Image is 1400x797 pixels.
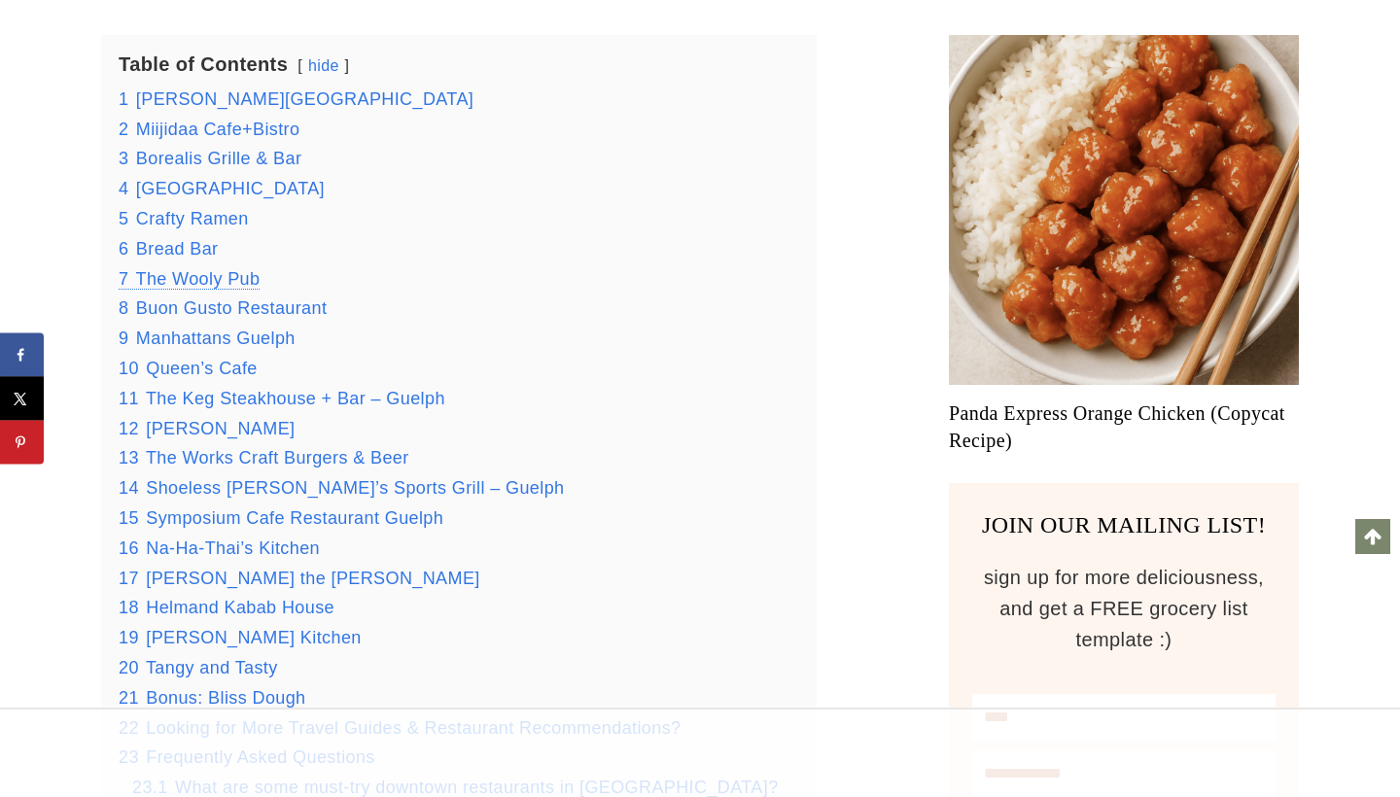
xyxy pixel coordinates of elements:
[119,239,218,259] a: 6 Bread Bar
[136,209,249,228] span: Crafty Ramen
[146,359,258,378] span: Queen’s Cafe
[119,688,139,708] span: 21
[972,562,1276,655] p: sign up for more deliciousness, and get a FREE grocery list template :)
[119,269,260,290] a: 7 The Wooly Pub
[119,508,443,528] a: 15 Symposium Cafe Restaurant Guelph
[119,53,288,75] b: Table of Contents
[146,598,334,617] span: Helmand Kabab House
[119,298,327,318] a: 8 Buon Gusto Restaurant
[146,688,305,708] span: Bonus: Bliss Dough
[146,389,445,408] span: The Keg Steakhouse + Bar – Guelph
[136,89,473,109] span: [PERSON_NAME][GEOGRAPHIC_DATA]
[119,538,139,558] span: 16
[119,478,139,498] span: 14
[119,209,249,228] a: 5 Crafty Ramen
[119,149,128,168] span: 3
[146,569,480,588] span: [PERSON_NAME] the [PERSON_NAME]
[119,448,139,468] span: 13
[119,389,139,408] span: 11
[136,298,328,318] span: Buon Gusto Restaurant
[119,658,139,677] span: 20
[146,419,295,438] span: [PERSON_NAME]
[119,538,320,558] a: 16 Na-Ha-Thai’s Kitchen
[119,688,306,708] a: 21 Bonus: Bliss Dough
[119,628,362,647] a: 19 [PERSON_NAME] Kitchen
[146,538,320,558] span: Na-Ha-Thai’s Kitchen
[119,359,258,378] a: 10 Queen’s Cafe
[949,35,1299,385] a: Read More Panda Express Orange Chicken (Copycat Recipe)
[119,179,325,198] a: 4 [GEOGRAPHIC_DATA]
[119,658,278,677] a: 20 Tangy and Tasty
[119,419,139,438] span: 12
[136,149,301,168] span: Borealis Grille & Bar
[146,478,564,498] span: Shoeless [PERSON_NAME]’s Sports Grill – Guelph
[146,508,443,528] span: Symposium Cafe Restaurant Guelph
[146,658,278,677] span: Tangy and Tasty
[119,89,128,109] span: 1
[119,419,295,438] a: 12 [PERSON_NAME]
[119,389,445,408] a: 11 The Keg Steakhouse + Bar – Guelph
[136,239,219,259] span: Bread Bar
[136,269,261,289] span: The Wooly Pub
[119,89,473,109] a: 1 [PERSON_NAME][GEOGRAPHIC_DATA]
[1355,519,1390,554] a: Scroll to top
[119,120,128,139] span: 2
[119,329,128,348] span: 9
[308,57,339,74] a: hide
[119,598,139,617] span: 18
[949,399,1299,454] a: Panda Express Orange Chicken (Copycat Recipe)
[136,120,300,139] span: Miijidaa Cafe+Bistro
[119,478,564,498] a: 14 Shoeless [PERSON_NAME]’s Sports Grill – Guelph
[146,628,361,647] span: [PERSON_NAME] Kitchen
[119,598,334,617] a: 18 Helmand Kabab House
[119,239,128,259] span: 6
[119,359,139,378] span: 10
[119,628,139,647] span: 19
[119,569,480,588] a: 17 [PERSON_NAME] the [PERSON_NAME]
[972,507,1276,542] h3: JOIN OUR MAILING LIST!
[146,448,409,468] span: The Works Craft Burgers & Beer
[119,149,301,168] a: 3 Borealis Grille & Bar
[119,508,139,528] span: 15
[119,179,128,198] span: 4
[119,269,128,289] span: 7
[119,569,139,588] span: 17
[119,209,128,228] span: 5
[136,329,296,348] span: Manhattans Guelph
[119,298,128,318] span: 8
[119,448,409,468] a: 13 The Works Craft Burgers & Beer
[136,179,325,198] span: [GEOGRAPHIC_DATA]
[119,329,296,348] a: 9 Manhattans Guelph
[119,120,299,139] a: 2 Miijidaa Cafe+Bistro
